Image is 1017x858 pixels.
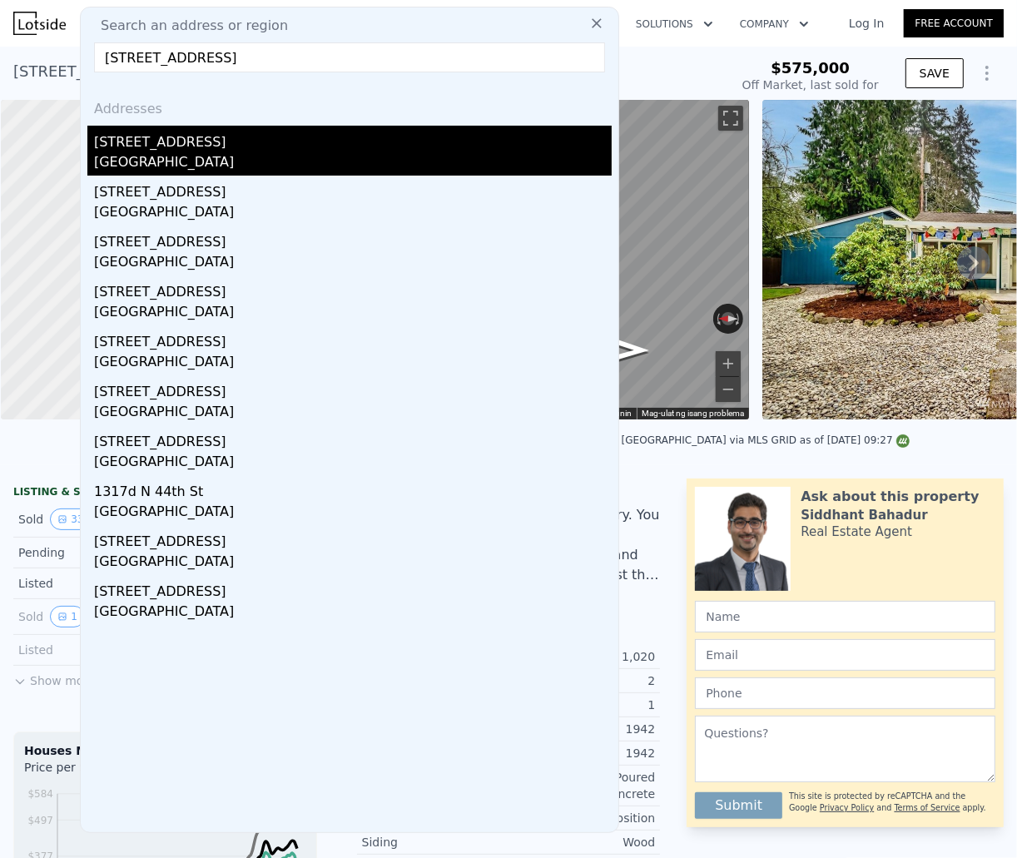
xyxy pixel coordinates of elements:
div: [STREET_ADDRESS] [94,375,612,402]
button: Mag-zoom out [716,377,741,402]
input: Enter an address, city, region, neighborhood or zip code [94,42,605,72]
button: Mag-zoom in [716,351,741,376]
div: Ask about this property [801,487,979,507]
input: Email [695,639,995,671]
div: [GEOGRAPHIC_DATA] [94,252,612,275]
a: Free Account [904,9,1004,37]
div: [GEOGRAPHIC_DATA] [94,152,612,176]
div: [GEOGRAPHIC_DATA] [94,302,612,325]
div: Real Estate Agent [801,523,912,540]
a: Terms of Service [895,803,960,812]
div: [STREET_ADDRESS] [94,275,612,302]
tspan: $497 [27,815,53,826]
div: Off Market, last sold for [742,77,879,93]
div: [GEOGRAPHIC_DATA] [94,552,612,575]
div: [GEOGRAPHIC_DATA] [94,452,612,475]
button: Solutions [623,9,727,39]
button: I-reset ang view [713,312,743,325]
input: Phone [695,677,995,709]
button: View historical data [50,606,85,627]
div: [STREET_ADDRESS] [94,325,612,352]
div: Siding [362,834,508,851]
div: Sold [18,606,151,627]
span: $575,000 [771,59,850,77]
button: Show more history [13,666,139,689]
button: Submit [695,792,782,819]
div: Wood [508,834,655,851]
input: Name [695,601,995,632]
button: SAVE [905,58,964,88]
button: Show Options [970,57,1004,90]
div: LISTING & SALE HISTORY [13,485,317,502]
div: [STREET_ADDRESS] , Burien , WA 98168 [13,60,306,83]
div: [STREET_ADDRESS] [94,525,612,552]
div: [STREET_ADDRESS] [94,176,612,202]
div: [GEOGRAPHIC_DATA] [94,402,612,425]
tspan: $584 [27,788,53,800]
div: [STREET_ADDRESS] [94,575,612,602]
div: [GEOGRAPHIC_DATA] [94,352,612,375]
div: [STREET_ADDRESS] [94,226,612,252]
div: [STREET_ADDRESS] [94,126,612,152]
a: Mag-ulat ng isang problema [642,409,744,418]
div: Siddhant Bahadur [801,507,927,523]
div: [GEOGRAPHIC_DATA] [94,502,612,525]
div: Listed [18,575,151,592]
button: Company [727,9,822,39]
button: I-rotate pa-clockwise [735,304,744,334]
div: Price per Square Foot [24,759,165,786]
div: Sold [18,508,151,530]
path: Magpatimog, 8th Ave S [588,334,667,366]
div: [GEOGRAPHIC_DATA] [94,202,612,226]
div: Pending [18,544,151,561]
a: Log In [829,15,904,32]
a: Privacy Policy [820,803,874,812]
div: Houses Median Sale [24,742,306,759]
div: Listed [18,642,151,658]
div: 1317d N 44th St [94,475,612,502]
div: [GEOGRAPHIC_DATA] [94,602,612,625]
div: Addresses [87,86,612,126]
span: Search an address or region [87,16,288,36]
button: I-toggle ang fullscreen view [718,106,743,131]
button: I-rotate pa-counterclockwise [713,304,722,334]
div: [STREET_ADDRESS] [94,425,612,452]
img: NWMLS Logo [896,434,910,448]
img: Lotside [13,12,66,35]
button: View historical data [50,508,91,530]
div: This site is protected by reCAPTCHA and the Google and apply. [789,786,995,819]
